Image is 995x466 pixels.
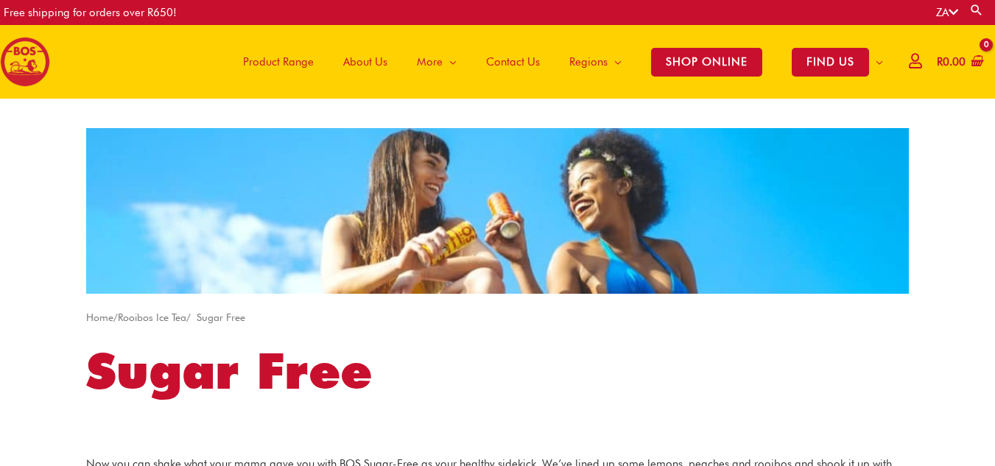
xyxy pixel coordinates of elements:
[555,25,636,99] a: Regions
[217,25,898,99] nav: Site Navigation
[228,25,328,99] a: Product Range
[471,25,555,99] a: Contact Us
[417,40,443,84] span: More
[328,25,402,99] a: About Us
[636,25,777,99] a: SHOP ONLINE
[243,40,314,84] span: Product Range
[486,40,540,84] span: Contact Us
[792,48,869,77] span: FIND US
[569,40,608,84] span: Regions
[118,311,186,323] a: Rooibos Ice Tea
[937,55,943,68] span: R
[86,336,909,406] h1: Sugar Free
[936,6,958,19] a: ZA
[934,46,984,79] a: View Shopping Cart, empty
[402,25,471,99] a: More
[651,48,762,77] span: SHOP ONLINE
[86,308,909,327] nav: Breadcrumb
[969,3,984,17] a: Search button
[937,55,966,68] bdi: 0.00
[343,40,387,84] span: About Us
[86,311,113,323] a: Home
